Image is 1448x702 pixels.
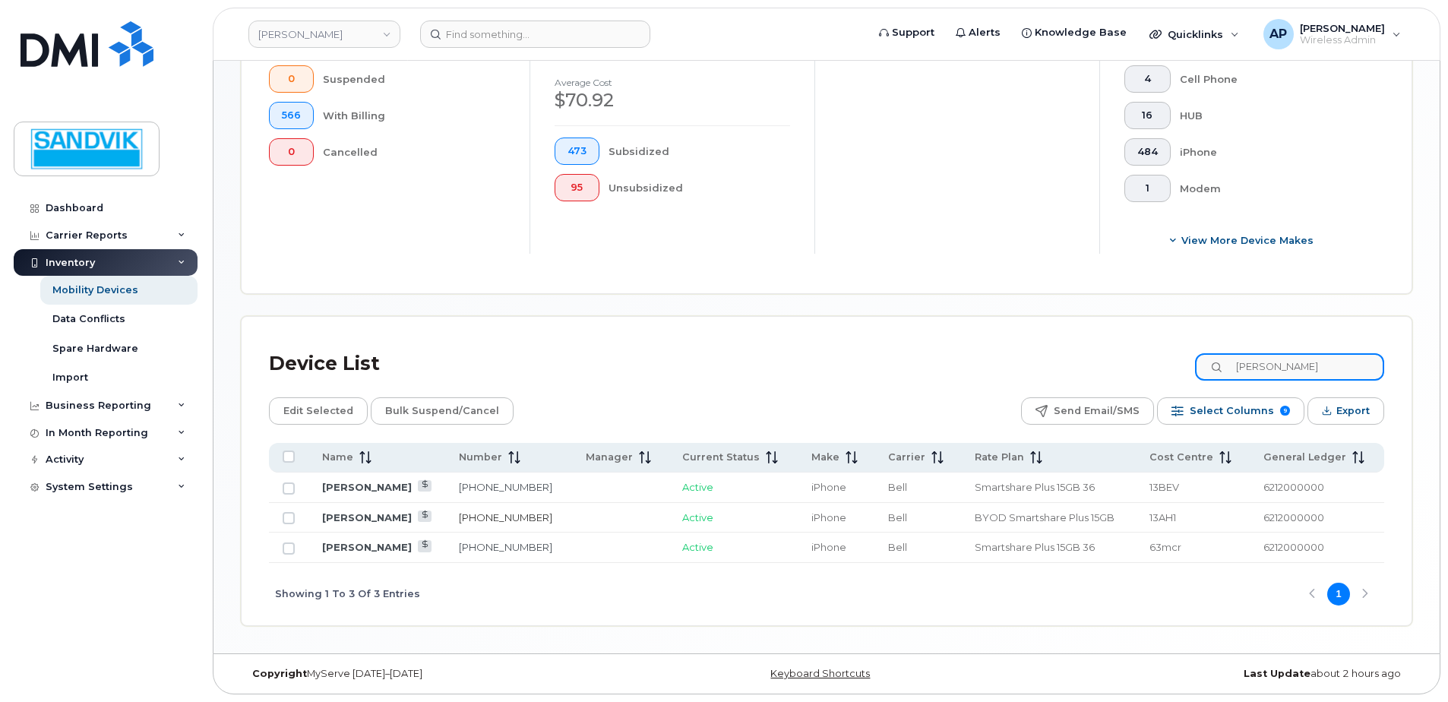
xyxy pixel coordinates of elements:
[888,511,907,523] span: Bell
[811,541,846,553] span: iPhone
[945,17,1011,48] a: Alerts
[269,102,314,129] button: 566
[1124,138,1171,166] button: 484
[418,511,432,522] a: View Last Bill
[1300,22,1385,34] span: [PERSON_NAME]
[269,65,314,93] button: 0
[1263,451,1346,464] span: General Ledger
[888,541,907,553] span: Bell
[420,21,650,48] input: Find something...
[682,541,713,553] span: Active
[1022,668,1412,680] div: about 2 hours ago
[282,146,301,158] span: 0
[1190,400,1274,422] span: Select Columns
[323,102,506,129] div: With Billing
[1180,102,1361,129] div: HUB
[1307,397,1384,425] button: Export
[385,400,499,422] span: Bulk Suspend/Cancel
[1054,400,1140,422] span: Send Email/SMS
[555,77,790,87] h4: Average cost
[1149,511,1176,523] span: 13AH1
[1181,233,1314,248] span: View More Device Makes
[371,397,514,425] button: Bulk Suspend/Cancel
[555,87,790,113] div: $70.92
[969,25,1001,40] span: Alerts
[1253,19,1412,49] div: Annette Panzani
[269,344,380,384] div: Device List
[1336,400,1370,422] span: Export
[269,397,368,425] button: Edit Selected
[682,511,713,523] span: Active
[682,481,713,493] span: Active
[459,451,502,464] span: Number
[1137,146,1158,158] span: 484
[1327,583,1350,606] button: Page 1
[568,145,586,157] span: 473
[322,451,353,464] span: Name
[1157,397,1304,425] button: Select Columns 9
[892,25,934,40] span: Support
[1195,353,1384,381] input: Search Device List ...
[1263,481,1324,493] span: 6212000000
[1280,406,1290,416] span: 9
[1180,138,1361,166] div: iPhone
[323,65,506,93] div: Suspended
[418,480,432,492] a: View Last Bill
[1269,25,1287,43] span: AP
[1124,175,1171,202] button: 1
[1137,109,1158,122] span: 16
[322,541,412,553] a: [PERSON_NAME]
[275,583,420,606] span: Showing 1 To 3 Of 3 Entries
[975,451,1024,464] span: Rate Plan
[1300,34,1385,46] span: Wireless Admin
[283,400,353,422] span: Edit Selected
[1139,19,1250,49] div: Quicklinks
[1149,451,1213,464] span: Cost Centre
[1035,25,1127,40] span: Knowledge Base
[322,511,412,523] a: [PERSON_NAME]
[1180,65,1361,93] div: Cell Phone
[811,511,846,523] span: iPhone
[282,109,301,122] span: 566
[459,541,552,553] a: [PHONE_NUMBER]
[975,511,1114,523] span: BYOD Smartshare Plus 15GB
[555,138,599,165] button: 473
[459,481,552,493] a: [PHONE_NUMBER]
[282,73,301,85] span: 0
[888,481,907,493] span: Bell
[586,451,633,464] span: Manager
[555,174,599,201] button: 95
[269,138,314,166] button: 0
[975,541,1095,553] span: Smartshare Plus 15GB 36
[811,481,846,493] span: iPhone
[1263,541,1324,553] span: 6212000000
[1137,182,1158,194] span: 1
[252,668,307,679] strong: Copyright
[1168,28,1223,40] span: Quicklinks
[609,138,791,165] div: Subsidized
[1149,541,1181,553] span: 63mcr
[811,451,839,464] span: Make
[1137,73,1158,85] span: 4
[975,481,1095,493] span: Smartshare Plus 15GB 36
[868,17,945,48] a: Support
[609,174,791,201] div: Unsubsidized
[888,451,925,464] span: Carrier
[248,21,400,48] a: Sandvik Tamrock
[1124,226,1360,254] button: View More Device Makes
[770,668,870,679] a: Keyboard Shortcuts
[1263,511,1324,523] span: 6212000000
[568,182,586,194] span: 95
[1021,397,1154,425] button: Send Email/SMS
[1124,65,1171,93] button: 4
[1149,481,1179,493] span: 13BEV
[241,668,631,680] div: MyServe [DATE]–[DATE]
[1180,175,1361,202] div: Modem
[682,451,760,464] span: Current Status
[323,138,506,166] div: Cancelled
[418,540,432,552] a: View Last Bill
[459,511,552,523] a: [PHONE_NUMBER]
[322,481,412,493] a: [PERSON_NAME]
[1011,17,1137,48] a: Knowledge Base
[1124,102,1171,129] button: 16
